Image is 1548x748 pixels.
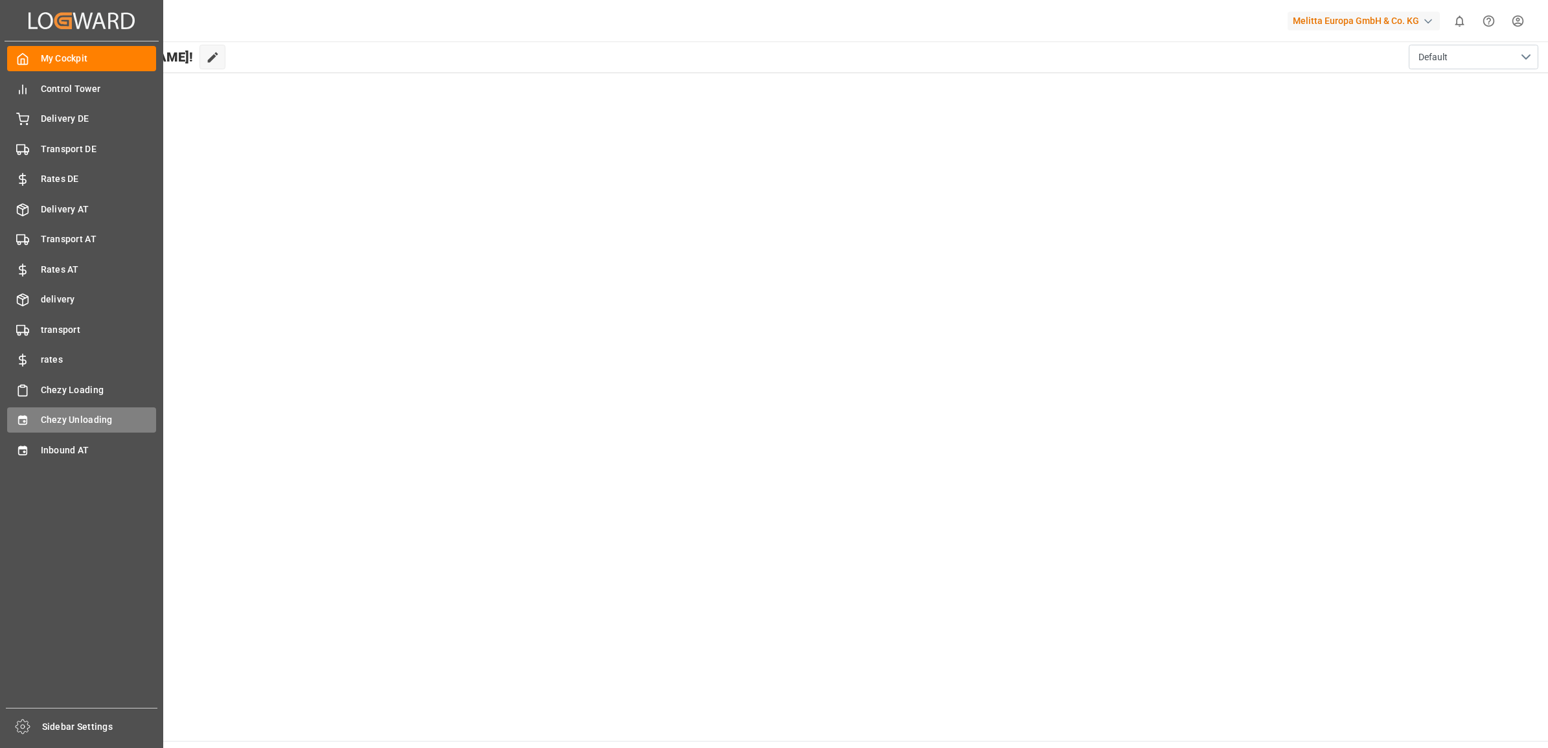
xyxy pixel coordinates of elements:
[7,347,156,372] a: rates
[1288,8,1445,33] button: Melitta Europa GmbH & Co. KG
[41,203,157,216] span: Delivery AT
[1418,51,1448,64] span: Default
[7,196,156,221] a: Delivery AT
[41,263,157,277] span: Rates AT
[41,323,157,337] span: transport
[7,76,156,101] a: Control Tower
[1288,12,1440,30] div: Melitta Europa GmbH & Co. KG
[41,413,157,427] span: Chezy Unloading
[7,317,156,342] a: transport
[41,172,157,186] span: Rates DE
[7,437,156,462] a: Inbound AT
[7,287,156,312] a: delivery
[7,377,156,402] a: Chezy Loading
[1474,6,1503,36] button: Help Center
[7,106,156,131] a: Delivery DE
[41,142,157,156] span: Transport DE
[7,136,156,161] a: Transport DE
[7,407,156,433] a: Chezy Unloading
[7,256,156,282] a: Rates AT
[41,293,157,306] span: delivery
[7,166,156,192] a: Rates DE
[41,82,157,96] span: Control Tower
[41,112,157,126] span: Delivery DE
[41,383,157,397] span: Chezy Loading
[7,46,156,71] a: My Cockpit
[7,227,156,252] a: Transport AT
[42,720,158,734] span: Sidebar Settings
[41,444,157,457] span: Inbound AT
[41,353,157,367] span: rates
[1409,45,1538,69] button: open menu
[1445,6,1474,36] button: show 0 new notifications
[41,52,157,65] span: My Cockpit
[41,232,157,246] span: Transport AT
